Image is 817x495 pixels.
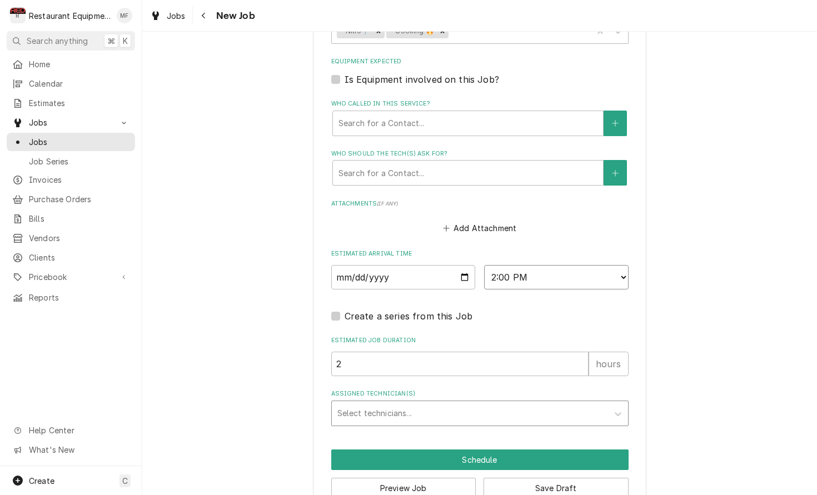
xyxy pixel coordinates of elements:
[331,265,476,289] input: Date
[10,8,26,23] div: Restaurant Equipment Diagnostics's Avatar
[29,174,129,186] span: Invoices
[7,31,135,51] button: Search anything⌘K
[377,201,398,207] span: ( if any )
[107,35,115,47] span: ⌘
[331,389,629,398] label: Assigned Technician(s)
[29,136,129,148] span: Jobs
[29,10,111,22] div: Restaurant Equipment Diagnostics
[604,160,627,186] button: Create New Contact
[7,152,135,171] a: Job Series
[604,111,627,136] button: Create New Contact
[167,10,186,22] span: Jobs
[331,449,629,470] button: Schedule
[10,8,26,23] div: R
[29,58,129,70] span: Home
[29,476,54,486] span: Create
[213,8,255,23] span: New Job
[29,232,129,244] span: Vendors
[117,8,132,23] div: Madyson Fisher's Avatar
[441,221,519,236] button: Add Attachment
[29,213,129,224] span: Bills
[7,268,135,286] a: Go to Pricebook
[331,99,629,136] div: Who called in this service?
[331,99,629,108] label: Who called in this service?
[7,248,135,267] a: Clients
[122,475,128,487] span: C
[612,169,619,177] svg: Create New Contact
[123,35,128,47] span: K
[7,55,135,73] a: Home
[331,149,629,186] div: Who should the tech(s) ask for?
[7,113,135,132] a: Go to Jobs
[7,441,135,459] a: Go to What's New
[331,199,629,236] div: Attachments
[29,156,129,167] span: Job Series
[345,73,499,86] label: Is Equipment involved on this Job?
[29,292,129,303] span: Reports
[7,209,135,228] a: Bills
[612,119,619,127] svg: Create New Contact
[7,171,135,189] a: Invoices
[331,449,629,470] div: Button Group Row
[27,35,88,47] span: Search anything
[29,444,128,456] span: What's New
[589,352,629,376] div: hours
[331,336,629,376] div: Estimated Job Duration
[331,57,629,66] label: Equipment Expected
[331,389,629,426] div: Assigned Technician(s)
[7,94,135,112] a: Estimates
[7,229,135,247] a: Vendors
[29,97,129,109] span: Estimates
[7,74,135,93] a: Calendar
[345,309,473,323] label: Create a series from this Job
[331,199,629,208] label: Attachments
[7,288,135,307] a: Reports
[331,149,629,158] label: Who should the tech(s) ask for?
[331,57,629,86] div: Equipment Expected
[7,133,135,151] a: Jobs
[7,421,135,439] a: Go to Help Center
[331,249,629,289] div: Estimated Arrival Time
[29,193,129,205] span: Purchase Orders
[195,7,213,24] button: Navigate back
[29,78,129,89] span: Calendar
[331,249,629,258] label: Estimated Arrival Time
[146,7,190,25] a: Jobs
[29,252,129,263] span: Clients
[331,336,629,345] label: Estimated Job Duration
[29,424,128,436] span: Help Center
[484,265,629,289] select: Time Select
[29,271,113,283] span: Pricebook
[29,117,113,128] span: Jobs
[7,190,135,208] a: Purchase Orders
[117,8,132,23] div: MF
